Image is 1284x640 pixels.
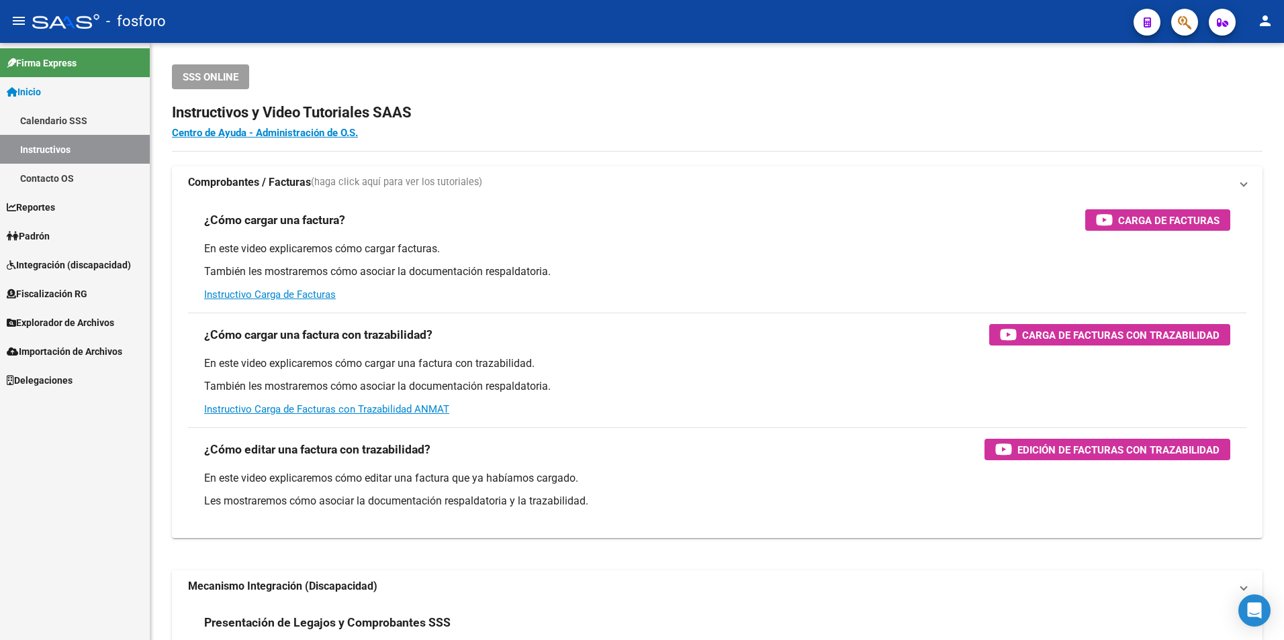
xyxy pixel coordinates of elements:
[172,100,1263,125] h2: Instructivos y Video Tutoriales SAAS
[204,356,1230,371] p: En este video explicaremos cómo cargar una factura con trazabilidad.
[106,7,166,36] span: - fosforo
[7,200,55,215] span: Reportes
[204,471,1230,486] p: En este video explicaremos cómo editar una factura que ya habíamos cargado.
[172,127,358,139] a: Centro de Ayuda - Administración de O.S.
[204,403,449,415] a: Instructivo Carga de Facturas con Trazabilidad ANMAT
[204,613,451,632] h3: Presentación de Legajos y Comprobantes SSS
[1017,441,1220,458] span: Edición de Facturas con Trazabilidad
[1238,594,1271,627] div: Open Intercom Messenger
[204,211,345,229] h3: ¿Cómo cargar una factura?
[172,199,1263,538] div: Comprobantes / Facturas(haga click aquí para ver los tutoriales)
[7,344,122,359] span: Importación de Archivos
[172,570,1263,602] mat-expansion-panel-header: Mecanismo Integración (Discapacidad)
[204,440,430,459] h3: ¿Cómo editar una factura con trazabilidad?
[204,288,336,301] a: Instructivo Carga de Facturas
[984,439,1230,460] button: Edición de Facturas con Trazabilidad
[7,229,50,244] span: Padrón
[188,175,311,190] strong: Comprobantes / Facturas
[188,579,377,594] strong: Mecanismo Integración (Discapacidad)
[204,494,1230,509] p: Les mostraremos cómo asociar la documentación respaldatoria y la trazabilidad.
[7,85,41,99] span: Inicio
[204,325,432,344] h3: ¿Cómo cargar una factura con trazabilidad?
[204,379,1230,394] p: También les mostraremos cómo asociar la documentación respaldatoria.
[1085,209,1230,231] button: Carga de Facturas
[7,286,87,301] span: Fiscalización RG
[11,13,27,29] mat-icon: menu
[7,373,73,388] span: Delegaciones
[311,175,482,190] span: (haga click aquí para ver los tutoriales)
[7,258,131,272] span: Integración (discapacidad)
[172,166,1263,199] mat-expansion-panel-header: Comprobantes / Facturas(haga click aquí para ver los tutoriales)
[7,56,77,70] span: Firma Express
[204,242,1230,256] p: En este video explicaremos cómo cargar facturas.
[1257,13,1273,29] mat-icon: person
[989,324,1230,345] button: Carga de Facturas con Trazabilidad
[7,315,114,330] span: Explorador de Archivos
[172,64,249,89] button: SSS ONLINE
[1022,327,1220,343] span: Carga de Facturas con Trazabilidad
[183,71,238,83] span: SSS ONLINE
[204,264,1230,279] p: También les mostraremos cómo asociar la documentación respaldatoria.
[1118,212,1220,229] span: Carga de Facturas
